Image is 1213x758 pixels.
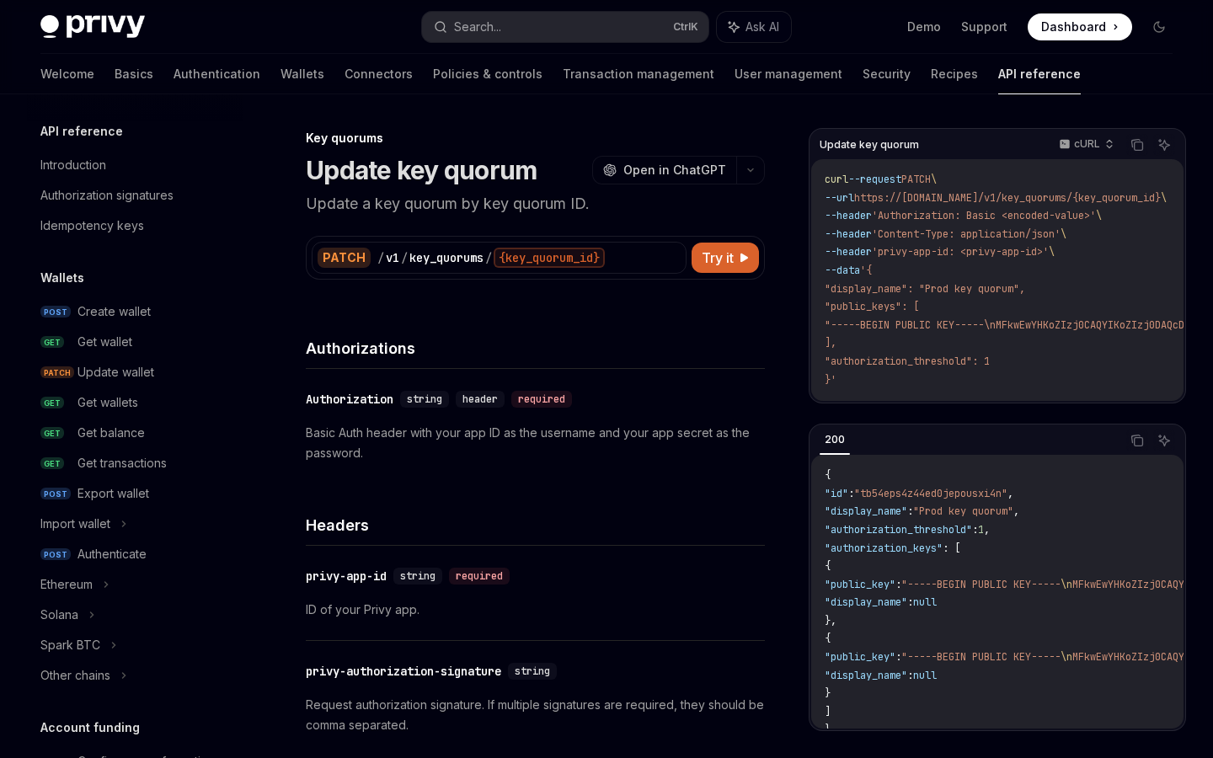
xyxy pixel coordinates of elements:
a: GETGet wallet [27,327,243,357]
span: { [825,559,831,573]
span: , [1013,504,1019,518]
div: 200 [820,430,850,450]
a: Authorization signatures [27,180,243,211]
span: : [895,578,901,591]
button: Copy the contents from the code block [1126,430,1148,451]
span: \n [1061,578,1072,591]
span: "display_name" [825,504,907,518]
span: : [895,650,901,664]
p: Basic Auth header with your app ID as the username and your app secret as the password. [306,423,765,463]
a: GETGet wallets [27,387,243,418]
div: Authenticate [77,544,147,564]
div: Create wallet [77,302,151,322]
span: \ [1061,227,1066,241]
span: \ [931,173,937,186]
span: 1 [978,523,984,536]
div: Get transactions [77,453,167,473]
a: Security [863,54,911,94]
span: "Prod key quorum" [913,504,1013,518]
a: POSTExport wallet [27,478,243,509]
a: GETGet balance [27,418,243,448]
div: Key quorums [306,130,765,147]
a: Authentication [174,54,260,94]
h5: Account funding [40,718,140,738]
a: POSTCreate wallet [27,296,243,327]
a: Policies & controls [433,54,542,94]
span: \ [1096,209,1102,222]
span: string [400,569,436,583]
a: Connectors [345,54,413,94]
h5: Wallets [40,268,84,288]
div: required [511,391,572,408]
div: Ethereum [40,574,93,595]
span: , [984,523,990,536]
div: v1 [386,249,399,266]
button: Try it [692,243,759,273]
span: , [1007,487,1013,500]
span: "authorization_threshold" [825,523,972,536]
span: null [913,595,937,609]
span: "-----BEGIN PUBLIC KEY----- [901,650,1061,664]
a: User management [735,54,842,94]
h1: Update key quorum [306,155,537,185]
p: Request authorization signature. If multiple signatures are required, they should be comma separa... [306,695,765,735]
span: GET [40,427,64,440]
span: 'Authorization: Basic <encoded-value>' [872,209,1096,222]
button: Ask AI [1153,430,1175,451]
span: string [515,665,550,678]
a: GETGet transactions [27,448,243,478]
span: "-----BEGIN PUBLIC KEY----- [901,578,1061,591]
button: Open in ChatGPT [592,156,736,184]
a: PATCHUpdate wallet [27,357,243,387]
span: } [825,723,831,736]
a: Support [961,19,1007,35]
span: "authorization_keys" [825,542,943,555]
span: --header [825,209,872,222]
a: POSTAuthenticate [27,539,243,569]
button: Search...CtrlK [422,12,708,42]
span: }' [825,373,836,387]
span: --data [825,264,860,277]
h4: Headers [306,514,765,536]
span: curl [825,173,848,186]
span: : [ [943,542,960,555]
img: dark logo [40,15,145,39]
a: Welcome [40,54,94,94]
div: required [449,568,510,585]
span: ], [825,336,836,350]
div: / [485,249,492,266]
div: {key_quorum_id} [494,248,605,268]
a: Recipes [931,54,978,94]
div: privy-authorization-signature [306,663,501,680]
span: Update key quorum [820,138,919,152]
span: "public_key" [825,578,895,591]
span: "tb54eps4z44ed0jepousxi4n" [854,487,1007,500]
div: / [377,249,384,266]
span: "display_name" [825,669,907,682]
div: PATCH [318,248,371,268]
span: } [825,686,831,700]
a: Transaction management [563,54,714,94]
span: : [972,523,978,536]
div: key_quorums [409,249,484,266]
span: --request [848,173,901,186]
button: Ask AI [717,12,791,42]
div: Authorization signatures [40,185,174,206]
span: \ [1049,245,1055,259]
div: Other chains [40,665,110,686]
a: Demo [907,19,941,35]
span: \n [1061,650,1072,664]
span: PATCH [901,173,931,186]
span: string [407,392,442,406]
div: Update wallet [77,362,154,382]
span: 'Content-Type: application/json' [872,227,1061,241]
span: GET [40,457,64,470]
span: : [907,504,913,518]
span: "public_key" [825,650,895,664]
div: privy-app-id [306,568,387,585]
div: Idempotency keys [40,216,144,236]
span: null [913,669,937,682]
span: : [848,487,854,500]
span: : [907,595,913,609]
a: Idempotency keys [27,211,243,241]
